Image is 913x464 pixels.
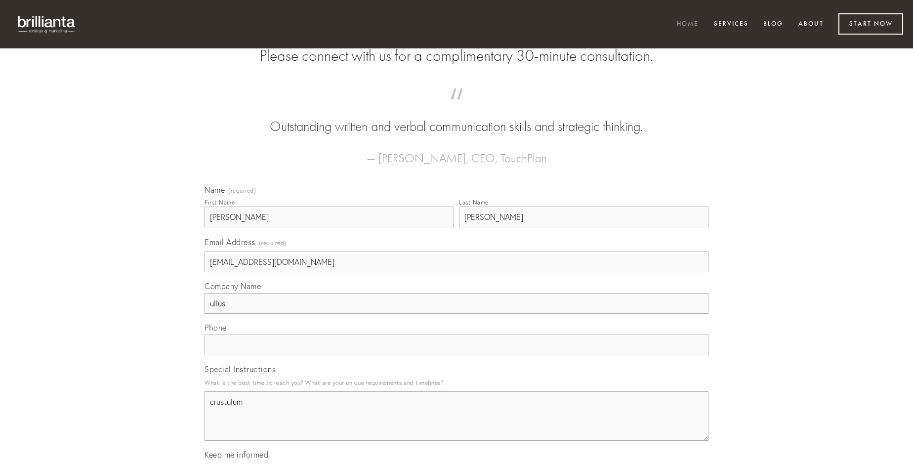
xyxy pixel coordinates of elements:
[205,199,235,206] div: First Name
[205,391,708,441] textarea: crustulum
[205,46,708,65] h2: Please connect with us for a complimentary 30-minute consultation.
[205,323,227,333] span: Phone
[220,98,693,136] blockquote: Outstanding written and verbal communication skills and strategic thinking.
[220,136,693,168] figcaption: — [PERSON_NAME], CEO, TouchPlan
[205,237,255,247] span: Email Address
[205,281,261,291] span: Company Name
[205,185,225,195] span: Name
[459,199,489,206] div: Last Name
[205,364,276,374] span: Special Instructions
[10,10,84,39] img: brillianta - research, strategy, marketing
[228,188,256,194] span: (required)
[792,16,830,33] a: About
[707,16,755,33] a: Services
[205,376,708,389] p: What is the best time to reach you? What are your unique requirements and timelines?
[205,450,268,460] span: Keep me informed
[670,16,705,33] a: Home
[757,16,789,33] a: Blog
[259,236,287,250] span: (required)
[220,98,693,117] span: “
[838,13,903,35] a: Start Now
